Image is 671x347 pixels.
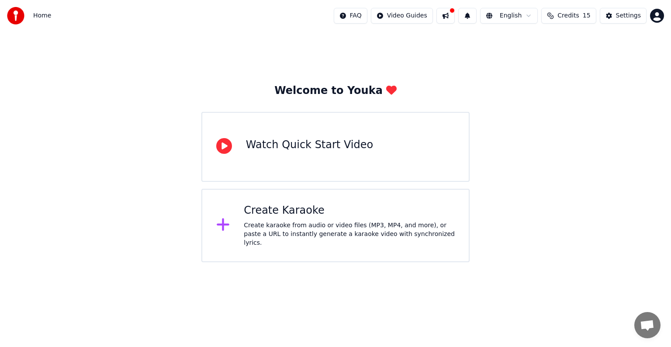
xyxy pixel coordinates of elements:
span: 15 [583,11,591,20]
button: FAQ [334,8,367,24]
div: Settings [616,11,641,20]
div: Create Karaoke [244,204,455,218]
div: Welcome to Youka [274,84,397,98]
button: Settings [600,8,647,24]
button: Credits15 [541,8,596,24]
button: Video Guides [371,8,433,24]
img: youka [7,7,24,24]
span: Credits [557,11,579,20]
div: Create karaoke from audio or video files (MP3, MP4, and more), or paste a URL to instantly genera... [244,221,455,247]
div: Watch Quick Start Video [246,138,373,152]
nav: breadcrumb [33,11,51,20]
span: Home [33,11,51,20]
div: Open chat [634,312,661,338]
